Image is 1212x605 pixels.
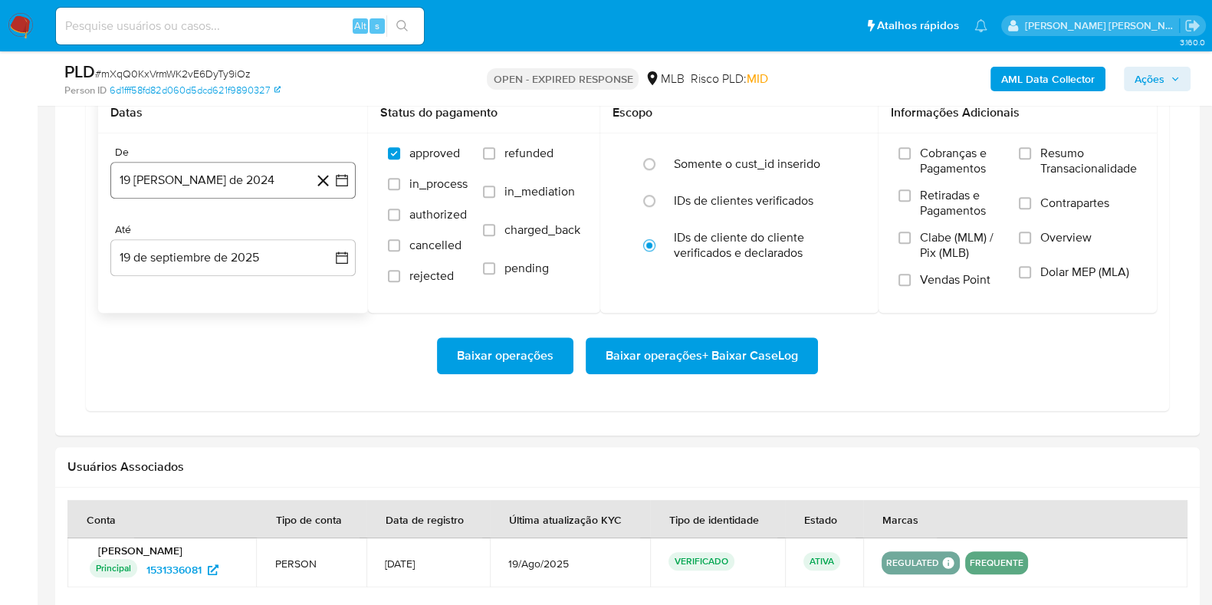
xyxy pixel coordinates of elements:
[1124,67,1191,91] button: Ações
[990,67,1105,91] button: AML Data Collector
[354,18,366,33] span: Alt
[375,18,379,33] span: s
[1179,36,1204,48] span: 3.160.0
[746,70,767,87] span: MID
[1001,67,1095,91] b: AML Data Collector
[1025,18,1180,33] p: danilo.toledo@mercadolivre.com
[56,16,424,36] input: Pesquise usuários ou casos...
[67,459,1187,475] h2: Usuários Associados
[64,59,95,84] b: PLD
[64,84,107,97] b: Person ID
[645,71,684,87] div: MLB
[110,84,281,97] a: 6d1fff58fd82d060d5dcd621f9890327
[1184,18,1201,34] a: Sair
[690,71,767,87] span: Risco PLD:
[877,18,959,34] span: Atalhos rápidos
[974,19,987,32] a: Notificações
[386,15,418,37] button: search-icon
[1135,67,1164,91] span: Ações
[95,66,251,81] span: # mXqQ0KxVrmWK2vE6DyTy9iOz
[487,68,639,90] p: OPEN - EXPIRED RESPONSE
